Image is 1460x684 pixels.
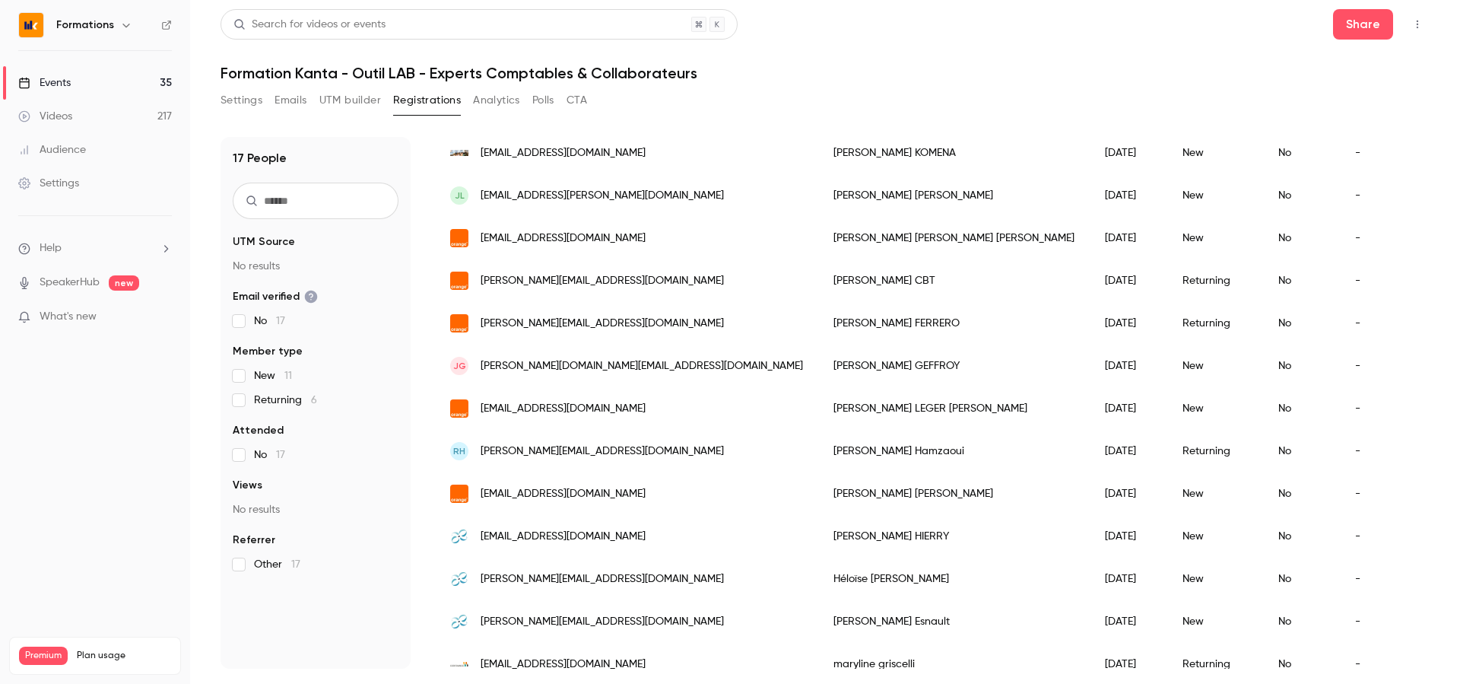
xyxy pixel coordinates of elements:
span: 17 [276,316,285,326]
img: orange.fr [450,399,468,418]
button: Polls [532,88,554,113]
img: sefreco.fr [450,150,468,157]
div: New [1167,132,1263,174]
span: Plan usage [77,650,171,662]
div: New [1167,558,1263,600]
div: New [1167,217,1263,259]
div: [DATE] [1090,132,1167,174]
span: jL [455,189,465,202]
img: 2b.cerfrance.fr [450,662,468,667]
span: [EMAIL_ADDRESS][DOMAIN_NAME] [481,486,646,502]
div: No [1263,259,1340,302]
button: Share [1333,9,1393,40]
div: [DATE] [1090,302,1167,345]
div: Settings [18,176,79,191]
div: [DATE] [1090,558,1167,600]
div: Returning [1167,259,1263,302]
div: No [1263,217,1340,259]
div: [DATE] [1090,345,1167,387]
span: [PERSON_NAME][EMAIL_ADDRESS][DOMAIN_NAME] [481,273,724,289]
div: No [1263,174,1340,217]
div: No [1263,132,1340,174]
span: UTM Source [233,234,295,250]
span: 17 [291,559,300,570]
img: aerio-conseils.fr [450,527,468,546]
span: [PERSON_NAME][DOMAIN_NAME][EMAIL_ADDRESS][DOMAIN_NAME] [481,358,803,374]
span: No [254,313,285,329]
h1: Formation Kanta - Outil LAB - Experts Comptables & Collaborateurs [221,64,1430,82]
span: Attended [233,423,284,438]
span: 6 [311,395,317,406]
button: Settings [221,88,262,113]
span: [EMAIL_ADDRESS][DOMAIN_NAME] [481,529,646,545]
div: - [1340,302,1398,345]
div: - [1340,345,1398,387]
span: What's new [40,309,97,325]
div: [PERSON_NAME] KOMENA [818,132,1090,174]
span: [EMAIL_ADDRESS][PERSON_NAME][DOMAIN_NAME] [481,188,724,204]
div: [DATE] [1090,515,1167,558]
div: Audience [18,142,86,157]
span: [EMAIL_ADDRESS][DOMAIN_NAME] [481,231,646,247]
button: Emails [275,88,306,113]
p: No results [233,502,398,517]
a: SpeakerHub [40,275,100,291]
span: Member type [233,344,303,359]
span: new [109,275,139,291]
img: Formations [19,13,43,37]
div: [DATE] [1090,600,1167,643]
div: - [1340,217,1398,259]
div: [PERSON_NAME] Esnault [818,600,1090,643]
span: Views [233,478,262,493]
div: - [1340,387,1398,430]
span: [PERSON_NAME][EMAIL_ADDRESS][DOMAIN_NAME] [481,614,724,630]
div: [PERSON_NAME] HIERRY [818,515,1090,558]
button: UTM builder [319,88,381,113]
span: JG [453,359,466,373]
div: [PERSON_NAME] Hamzaoui [818,430,1090,472]
div: [DATE] [1090,387,1167,430]
div: [PERSON_NAME] [PERSON_NAME] [818,472,1090,515]
div: - [1340,132,1398,174]
div: Héloïse [PERSON_NAME] [818,558,1090,600]
span: 11 [284,371,292,381]
div: - [1340,430,1398,472]
img: orange.fr [450,272,468,290]
div: [PERSON_NAME] GEFFROY [818,345,1090,387]
div: [PERSON_NAME] CBT [818,259,1090,302]
span: [EMAIL_ADDRESS][DOMAIN_NAME] [481,145,646,161]
div: [DATE] [1090,174,1167,217]
div: New [1167,174,1263,217]
span: [EMAIL_ADDRESS][DOMAIN_NAME] [481,657,646,673]
div: - [1340,558,1398,600]
span: Referrer [233,533,275,548]
div: No [1263,302,1340,345]
p: No results [233,259,398,274]
div: No [1263,430,1340,472]
div: - [1340,174,1398,217]
div: - [1340,600,1398,643]
div: New [1167,515,1263,558]
span: [PERSON_NAME][EMAIL_ADDRESS][DOMAIN_NAME] [481,571,724,587]
img: aerio-conseils.fr [450,612,468,631]
div: New [1167,600,1263,643]
div: Search for videos or events [233,17,386,33]
div: No [1263,387,1340,430]
div: [DATE] [1090,217,1167,259]
button: Registrations [393,88,461,113]
img: orange.fr [450,229,468,247]
div: [DATE] [1090,472,1167,515]
span: RH [453,444,465,458]
div: New [1167,345,1263,387]
span: Email verified [233,289,318,304]
div: - [1340,472,1398,515]
span: 17 [276,450,285,460]
span: Premium [19,647,68,665]
div: No [1263,600,1340,643]
img: orange.fr [450,314,468,332]
div: No [1263,515,1340,558]
span: [PERSON_NAME][EMAIL_ADDRESS][DOMAIN_NAME] [481,316,724,332]
div: [PERSON_NAME] [PERSON_NAME] [PERSON_NAME] [818,217,1090,259]
img: aerio-conseils.fr [450,570,468,588]
img: orange.fr [450,485,468,503]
